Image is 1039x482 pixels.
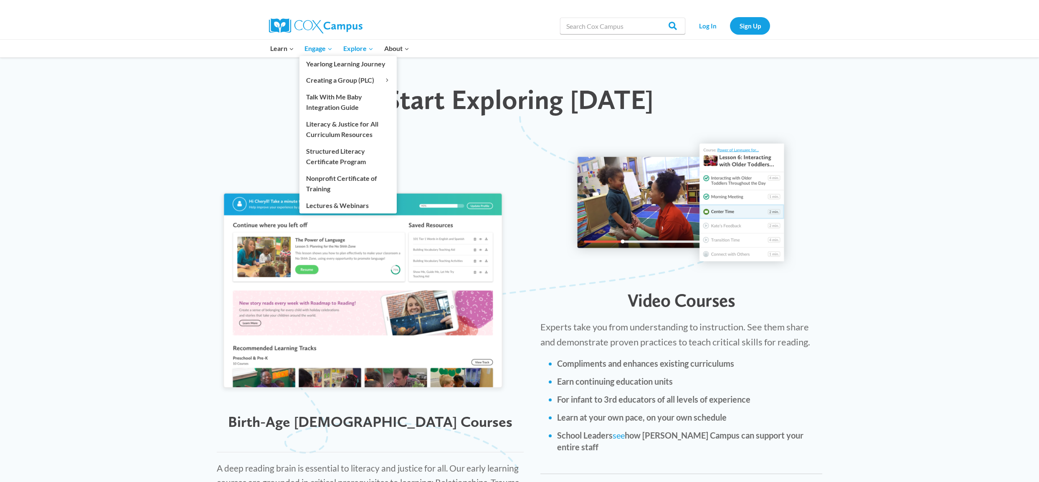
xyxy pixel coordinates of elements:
[557,394,750,404] strong: For infant to 3rd educators of all levels of experience
[269,18,362,33] img: Cox Campus
[386,83,654,116] span: Start Exploring [DATE]
[299,170,397,197] a: Nonprofit Certificate of Training
[228,413,512,431] span: Birth-Age [DEMOGRAPHIC_DATA] Courses
[689,17,770,34] nav: Secondary Navigation
[299,72,397,88] button: Child menu of Creating a Group (PLC)
[379,40,415,57] button: Child menu of About
[299,143,397,170] a: Structured Literacy Certificate Program
[628,289,735,311] span: Video Courses
[540,321,810,347] span: Experts take you from understanding to instruction. See them share and demonstrate proven practic...
[613,430,625,440] a: see
[217,188,509,396] img: course-preview
[299,197,397,213] a: Lectures & Webinars
[560,18,685,34] input: Search Cox Campus
[566,132,796,273] img: course-video-preview
[299,116,397,142] a: Literacy & Justice for All Curriculum Resources
[557,376,673,386] strong: Earn continuing education units
[299,56,397,72] a: Yearlong Learning Journey
[338,40,379,57] button: Child menu of Explore
[557,412,727,422] strong: Learn at your own pace, on your own schedule
[265,40,299,57] button: Child menu of Learn
[689,17,726,34] a: Log In
[299,40,338,57] button: Child menu of Engage
[730,17,770,34] a: Sign Up
[299,89,397,115] a: Talk With Me Baby Integration Guide
[557,358,734,368] strong: Compliments and enhances existing curriculums
[265,40,414,57] nav: Primary Navigation
[557,430,803,452] strong: School Leaders how [PERSON_NAME] Campus can support your entire staff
